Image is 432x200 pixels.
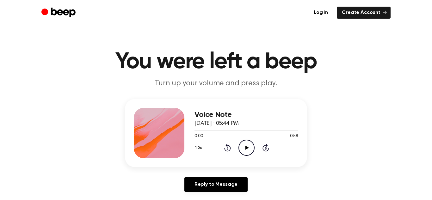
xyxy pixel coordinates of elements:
a: Create Account [337,7,391,19]
a: Beep [41,7,77,19]
span: [DATE] · 05:44 PM [194,121,239,126]
button: 1.0x [194,142,204,153]
span: 0:00 [194,133,203,140]
a: Log in [309,7,333,19]
span: 0:58 [290,133,298,140]
h3: Voice Note [194,111,298,119]
h1: You were left a beep [54,51,378,73]
p: Turn up your volume and press play. [95,78,337,89]
a: Reply to Message [184,177,248,192]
